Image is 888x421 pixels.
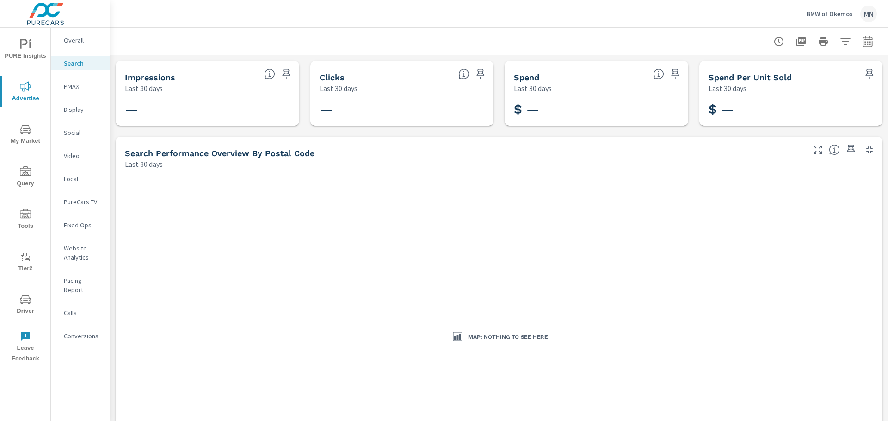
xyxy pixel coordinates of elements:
[64,82,102,91] p: PMAX
[807,10,853,18] p: BMW of Okemos
[814,32,832,51] button: Print Report
[51,33,110,47] div: Overall
[64,128,102,137] p: Social
[51,79,110,93] div: PMAX
[264,68,275,79] span: The number of times an ad was shown on your behalf.
[862,142,877,157] button: Minimize Widget
[51,218,110,232] div: Fixed Ops
[64,36,102,45] p: Overall
[0,28,50,368] div: nav menu
[468,333,548,341] h3: Map: Nothing to see here
[125,148,314,158] h5: Search Performance Overview By Postal Code
[320,102,485,117] h3: —
[860,6,877,22] div: MN
[862,67,877,81] span: Save this to your personalized report
[125,159,163,170] p: Last 30 days
[3,209,48,232] span: Tools
[64,151,102,160] p: Video
[64,244,102,262] p: Website Analytics
[458,68,469,79] span: The number of times an ad was clicked by a consumer.
[51,149,110,163] div: Video
[51,329,110,343] div: Conversions
[858,32,877,51] button: Select Date Range
[64,308,102,317] p: Calls
[3,331,48,364] span: Leave Feedback
[3,39,48,61] span: PURE Insights
[64,174,102,183] p: Local
[514,83,552,94] p: Last 30 days
[51,306,110,320] div: Calls
[668,67,683,81] span: Save this to your personalized report
[3,81,48,104] span: Advertise
[51,56,110,70] div: Search
[64,276,102,294] p: Pacing Report
[320,83,358,94] p: Last 30 days
[51,241,110,264] div: Website Analytics
[473,67,488,81] span: Save this to your personalized report
[64,220,102,230] p: Fixed Ops
[51,195,110,209] div: PureCars TV
[64,105,102,114] p: Display
[51,274,110,297] div: Pacing Report
[844,142,858,157] span: Save this to your personalized report
[279,67,294,81] span: Save this to your personalized report
[709,102,874,117] h3: $ —
[64,197,102,207] p: PureCars TV
[829,144,840,155] span: Understand Search performance data by postal code. Individual postal codes can be selected and ex...
[792,32,810,51] button: "Export Report to PDF"
[709,83,746,94] p: Last 30 days
[320,73,345,82] h5: Clicks
[514,73,539,82] h5: Spend
[3,294,48,317] span: Driver
[51,103,110,116] div: Display
[3,166,48,189] span: Query
[51,172,110,186] div: Local
[125,83,163,94] p: Last 30 days
[3,251,48,274] span: Tier2
[51,126,110,140] div: Social
[3,124,48,146] span: My Market
[810,142,825,157] button: Make Fullscreen
[514,102,679,117] h3: $ —
[64,331,102,341] p: Conversions
[125,102,290,117] h3: —
[125,73,175,82] h5: Impressions
[709,73,792,82] h5: Spend Per Unit Sold
[836,32,855,51] button: Apply Filters
[653,68,664,79] span: The amount of money spent on advertising during the period.
[64,59,102,68] p: Search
